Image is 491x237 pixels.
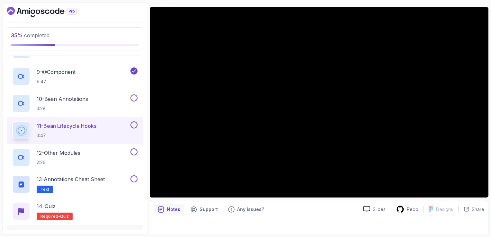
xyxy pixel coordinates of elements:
button: Share [458,206,484,213]
span: Text [40,187,49,192]
p: Share [472,206,484,213]
button: 14-QuizRequired-quiz [12,202,138,220]
button: notes button [154,204,184,215]
button: 9-@Component6:47 [12,67,138,85]
button: 11-Bean Lifecycle Hooks3:47 [12,121,138,139]
span: Required- [40,214,60,219]
a: Repo [391,205,424,213]
span: quiz [60,214,69,219]
p: Slides [373,206,386,213]
p: Support [200,206,218,213]
span: 35 % [11,32,23,39]
p: Repo [407,206,418,213]
button: 12-Other Modules2:26 [12,148,138,166]
p: Notes [167,206,180,213]
button: Support button [187,204,222,215]
p: Designs [436,206,453,213]
button: Feedback button [224,204,268,215]
p: 14 - Quiz [37,202,56,210]
button: 10-Bean Annotations3:28 [12,94,138,112]
p: 3:28 [37,105,88,112]
p: 2:26 [37,159,80,166]
button: 13-Annotations Cheat SheetText [12,175,138,193]
a: Slides [358,206,391,213]
iframe: 11 - Bean Lifecycle Hooks [150,7,488,198]
p: 6:47 [37,78,76,85]
p: 10 - Bean Annotations [37,95,88,103]
p: 3:47 [37,132,96,139]
p: 12 - Other Modules [37,149,80,157]
a: Dashboard [7,7,92,17]
p: Any issues? [237,206,264,213]
p: 11 - Bean Lifecycle Hooks [37,122,96,130]
span: completed [11,32,49,39]
p: 9 - @Component [37,68,76,76]
p: 13 - Annotations Cheat Sheet [37,175,105,183]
